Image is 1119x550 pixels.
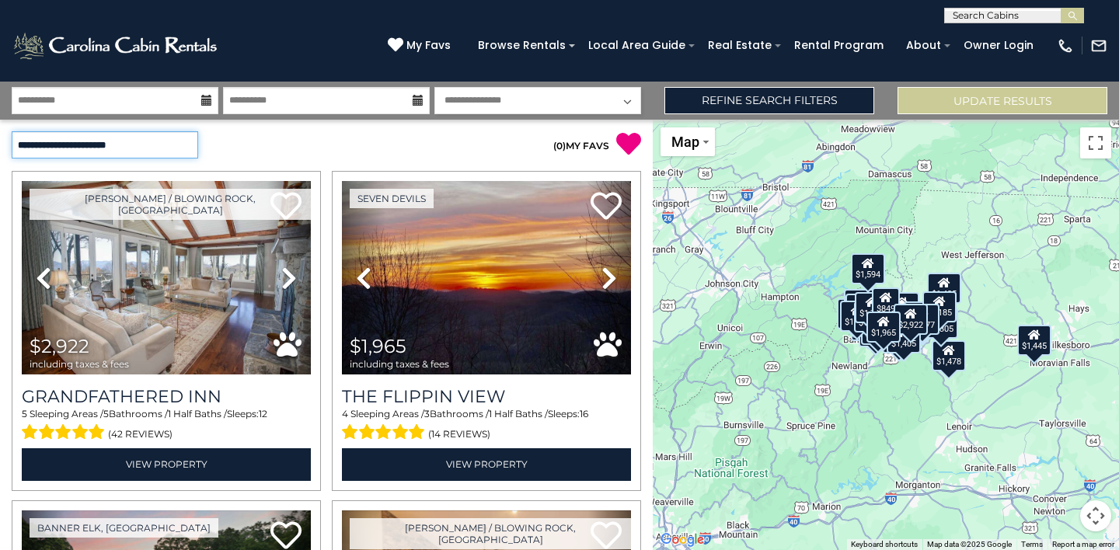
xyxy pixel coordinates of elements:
img: thumbnail_163264290.jpeg [22,181,311,374]
div: $2,922 [894,304,928,335]
a: Refine Search Filters [664,87,874,114]
a: Rental Program [786,33,891,57]
span: 1 Half Baths / [168,408,227,419]
span: 4 [342,408,348,419]
span: including taxes & fees [350,359,449,369]
img: thumbnail_164470808.jpeg [342,181,631,374]
a: The Flippin View [342,386,631,407]
a: Report a map error [1052,540,1114,548]
div: $1,485 [927,273,961,304]
a: Real Estate [700,33,779,57]
span: including taxes & fees [30,359,129,369]
div: $1,713 [855,292,889,323]
span: $2,922 [30,335,89,357]
div: Sleeping Areas / Bathrooms / Sleeps: [342,407,631,444]
a: View Property [342,448,631,480]
a: Browse Rentals [470,33,573,57]
img: phone-regular-white.png [1057,37,1074,54]
span: 16 [580,408,588,419]
a: Open this area in Google Maps (opens a new window) [657,530,708,550]
button: Change map style [661,127,715,156]
a: Owner Login [956,33,1041,57]
button: Keyboard shortcuts [851,539,918,550]
span: 0 [556,140,563,151]
span: ( ) [553,140,566,151]
span: 3 [424,408,430,419]
div: $1,185 [922,291,957,322]
img: White-1-2.png [12,30,221,61]
img: Google [657,530,708,550]
a: About [898,33,949,57]
div: $1,405 [887,322,921,353]
div: $1,474 [885,292,919,323]
span: (42 reviews) [108,424,173,444]
a: Grandfathered Inn [22,386,311,407]
a: (0)MY FAVS [553,140,609,151]
a: Terms (opens in new tab) [1021,540,1043,548]
span: 1 Half Baths / [489,408,548,419]
span: Map data ©2025 Google [927,540,1012,548]
a: [PERSON_NAME] / Blowing Rock, [GEOGRAPHIC_DATA] [30,189,311,220]
button: Update Results [898,87,1107,114]
span: 5 [22,408,27,419]
span: 12 [259,408,267,419]
span: Map [671,134,699,150]
span: My Favs [406,37,451,54]
span: 5 [103,408,109,419]
button: Map camera controls [1080,500,1111,531]
a: [PERSON_NAME] / Blowing Rock, [GEOGRAPHIC_DATA] [350,518,631,549]
div: $849 [872,287,900,319]
span: $1,965 [350,335,406,357]
div: $1,478 [932,340,966,371]
a: Banner Elk, [GEOGRAPHIC_DATA] [30,518,218,538]
div: $1,121 [854,301,888,332]
a: Add to favorites [591,190,622,224]
a: View Property [22,448,311,480]
span: (14 reviews) [428,424,490,444]
div: $1,594 [851,253,885,284]
a: Local Area Guide [580,33,693,57]
button: Toggle fullscreen view [1080,127,1111,158]
div: $1,686 [904,301,938,332]
img: mail-regular-white.png [1090,37,1107,54]
div: $1,562 [844,289,878,320]
a: My Favs [388,37,455,54]
div: $1,965 [866,312,901,343]
div: $1,891 [840,301,874,332]
div: Sleeping Areas / Bathrooms / Sleeps: [22,407,311,444]
a: Seven Devils [350,189,434,208]
div: $1,445 [1017,325,1051,356]
div: $2,407 [837,298,871,329]
div: $1,305 [924,308,958,339]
